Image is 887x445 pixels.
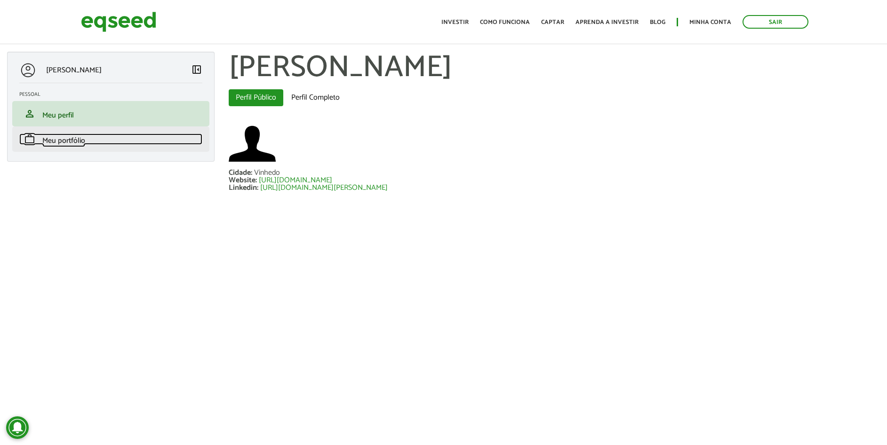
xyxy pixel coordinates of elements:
[42,134,85,147] span: Meu portfólio
[24,133,35,145] span: work
[229,177,259,184] div: Website
[24,108,35,119] span: person
[12,101,209,126] li: Meu perfil
[229,169,254,177] div: Cidade
[191,64,202,75] span: left_panel_close
[259,177,332,184] a: [URL][DOMAIN_NAME]
[46,66,102,75] p: [PERSON_NAME]
[541,19,564,25] a: Captar
[257,181,258,194] span: :
[284,89,347,106] a: Perfil Completo
[229,120,276,167] img: Foto de Guilherme Sewaybricker Benito
[19,92,209,97] h2: Pessoal
[441,19,469,25] a: Investir
[12,126,209,152] li: Meu portfólio
[254,169,280,177] div: Vinhedo
[229,89,283,106] a: Perfil Público
[480,19,530,25] a: Como funciona
[229,52,880,85] h1: [PERSON_NAME]
[229,184,260,192] div: Linkedin
[689,19,731,25] a: Minha conta
[81,9,156,34] img: EqSeed
[575,19,639,25] a: Aprenda a investir
[743,15,808,29] a: Sair
[42,109,74,122] span: Meu perfil
[650,19,665,25] a: Blog
[256,174,257,187] span: :
[19,108,202,119] a: personMeu perfil
[260,184,388,192] a: [URL][DOMAIN_NAME][PERSON_NAME]
[191,64,202,77] a: Colapsar menu
[251,166,252,179] span: :
[19,133,202,145] a: workMeu portfólio
[229,120,276,167] a: Ver perfil do usuário.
